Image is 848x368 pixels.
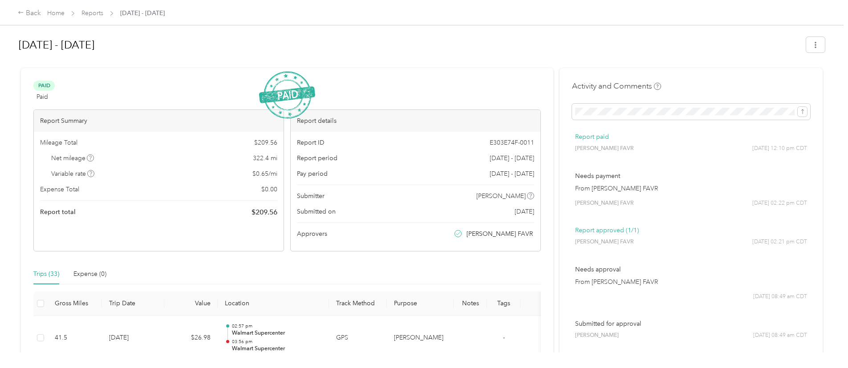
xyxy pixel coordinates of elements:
[490,138,534,147] span: E303E74F-0011
[753,332,807,340] span: [DATE] 08:49 am CDT
[297,207,336,216] span: Submitted on
[752,145,807,153] span: [DATE] 12:10 pm CDT
[387,316,454,360] td: Acosta
[575,199,634,207] span: [PERSON_NAME] FAVR
[575,238,634,246] span: [PERSON_NAME] FAVR
[291,110,540,132] div: Report details
[48,316,102,360] td: 41.5
[575,332,619,340] span: [PERSON_NAME]
[575,145,634,153] span: [PERSON_NAME] FAVR
[232,329,322,337] p: Walmart Supercenter
[102,316,164,360] td: [DATE]
[102,291,164,316] th: Trip Date
[575,265,807,274] p: Needs approval
[73,269,106,279] div: Expense (0)
[252,207,277,218] span: $ 209.56
[515,207,534,216] span: [DATE]
[232,323,322,329] p: 02:57 pm
[476,191,526,201] span: [PERSON_NAME]
[232,339,322,345] p: 03:56 pm
[297,154,337,163] span: Report period
[329,316,387,360] td: GPS
[297,169,328,178] span: Pay period
[19,34,800,56] h1: Jul 1 - 15, 2025
[261,185,277,194] span: $ 0.00
[34,110,284,132] div: Report Summary
[297,138,325,147] span: Report ID
[51,169,95,178] span: Variable rate
[252,169,277,178] span: $ 0.65 / mi
[467,229,533,239] span: [PERSON_NAME] FAVR
[232,345,322,353] p: Walmart Supercenter
[18,8,41,19] div: Back
[329,291,387,316] th: Track Method
[37,92,48,101] span: Paid
[572,81,661,92] h4: Activity and Comments
[40,185,79,194] span: Expense Total
[259,71,315,119] img: PaidStamp
[798,318,848,368] iframe: Everlance-gr Chat Button Frame
[297,191,325,201] span: Submitter
[575,277,807,287] p: From [PERSON_NAME] FAVR
[575,184,807,193] p: From [PERSON_NAME] FAVR
[490,169,534,178] span: [DATE] - [DATE]
[575,226,807,235] p: Report approved (1/1)
[164,316,218,360] td: $26.98
[575,132,807,142] p: Report paid
[387,291,454,316] th: Purpose
[164,291,218,316] th: Value
[454,291,487,316] th: Notes
[33,269,59,279] div: Trips (33)
[487,291,520,316] th: Tags
[752,238,807,246] span: [DATE] 02:21 pm CDT
[40,138,77,147] span: Mileage Total
[47,9,65,17] a: Home
[33,81,55,91] span: Paid
[254,138,277,147] span: $ 209.56
[753,293,807,301] span: [DATE] 08:49 am CDT
[218,291,329,316] th: Location
[81,9,103,17] a: Reports
[51,154,94,163] span: Net mileage
[490,154,534,163] span: [DATE] - [DATE]
[40,207,76,217] span: Report total
[503,334,505,341] span: -
[575,319,807,328] p: Submitted for approval
[48,291,102,316] th: Gross Miles
[297,229,327,239] span: Approvers
[120,8,165,18] span: [DATE] - [DATE]
[575,171,807,181] p: Needs payment
[752,199,807,207] span: [DATE] 02:22 pm CDT
[253,154,277,163] span: 322.4 mi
